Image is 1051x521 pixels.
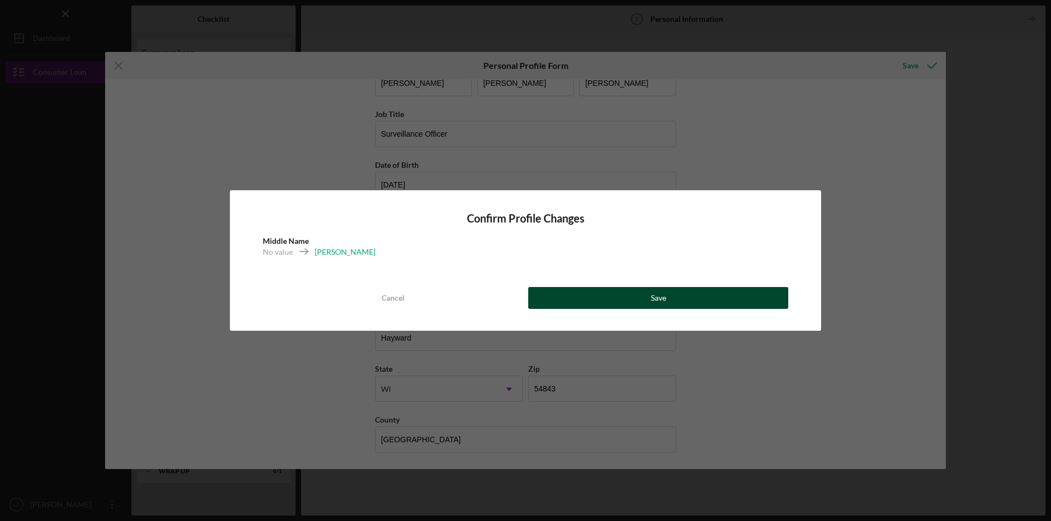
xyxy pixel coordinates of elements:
b: Middle Name [263,236,309,245]
button: Save [528,287,788,309]
div: Save [651,287,666,309]
div: [PERSON_NAME] [315,247,376,257]
button: Cancel [263,287,523,309]
div: Cancel [382,287,405,309]
div: No value [263,247,293,257]
h4: Confirm Profile Changes [263,212,788,225]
